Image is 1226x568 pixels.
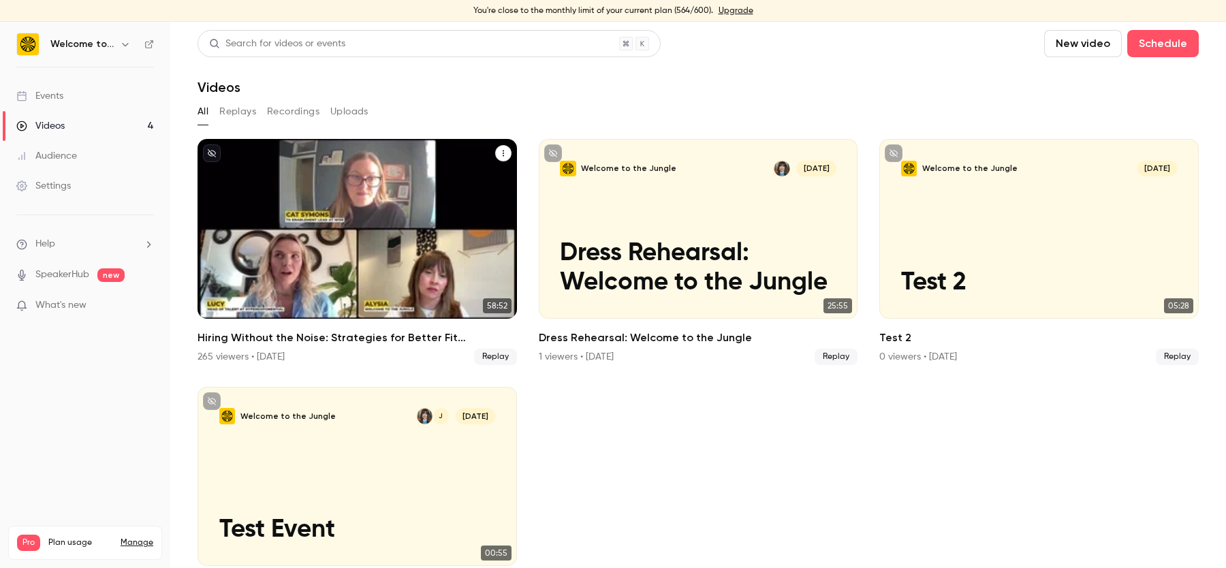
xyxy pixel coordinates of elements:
a: Test 2Welcome to the Jungle[DATE]Test 205:28Test 20 viewers • [DATE]Replay [879,139,1199,365]
p: Dress Rehearsal: Welcome to the Jungle [560,239,836,297]
img: Alysia Wanczyk [417,408,433,424]
p: Welcome to the Jungle [581,163,676,174]
iframe: Noticeable Trigger [138,300,154,312]
img: Alysia Wanczyk [774,161,789,176]
div: 1 viewers • [DATE] [539,350,614,364]
li: help-dropdown-opener [16,237,154,251]
p: Test 2 [901,268,1177,297]
button: Schedule [1127,30,1199,57]
p: Test Event [219,516,495,544]
span: Replay [815,349,858,365]
span: Replay [1156,349,1199,365]
div: J [432,407,450,425]
button: Uploads [330,101,368,123]
button: Replays [219,101,256,123]
a: 58:52Hiring Without the Noise: Strategies for Better Fit Candidates265 viewers • [DATE]Replay [198,139,517,365]
button: Recordings [267,101,319,123]
a: Upgrade [719,5,753,16]
span: 25:55 [823,298,852,313]
div: Search for videos or events [209,37,345,51]
a: Dress Rehearsal: Welcome to the JungleWelcome to the JungleAlysia Wanczyk[DATE]Dress Rehearsal: W... [539,139,858,365]
div: 0 viewers • [DATE] [879,350,957,364]
span: [DATE] [1137,161,1177,176]
span: [DATE] [796,161,836,176]
h2: Dress Rehearsal: Welcome to the Jungle [539,330,858,346]
h2: Hiring Without the Noise: Strategies for Better Fit Candidates [198,330,517,346]
div: Videos [16,119,65,133]
img: Test 2 [901,161,917,176]
div: Events [16,89,63,103]
span: [DATE] [456,408,495,424]
a: Manage [121,537,153,548]
button: unpublished [203,392,221,410]
p: Welcome to the Jungle [922,163,1018,174]
button: All [198,101,208,123]
h2: Test 2 [879,330,1199,346]
div: 265 viewers • [DATE] [198,350,285,364]
div: Settings [16,179,71,193]
span: Plan usage [48,537,112,548]
span: Help [35,237,55,251]
span: Pro [17,535,40,551]
button: unpublished [544,144,562,162]
span: 05:28 [1164,298,1193,313]
button: unpublished [203,144,221,162]
span: What's new [35,298,87,313]
span: Replay [474,349,517,365]
li: Test 2 [879,139,1199,365]
div: Audience [16,149,77,163]
h1: Videos [198,79,240,95]
span: 00:55 [481,546,512,561]
h6: Welcome to the Jungle [50,37,114,51]
li: Hiring Without the Noise: Strategies for Better Fit Candidates [198,139,517,365]
img: Test Event [219,408,235,424]
span: 58:52 [483,298,512,313]
img: Dress Rehearsal: Welcome to the Jungle [560,161,576,176]
span: new [97,268,125,282]
button: unpublished [885,144,902,162]
section: Videos [198,30,1199,560]
img: Welcome to the Jungle [17,33,39,55]
p: Welcome to the Jungle [240,411,336,422]
a: SpeakerHub [35,268,89,282]
button: New video [1044,30,1122,57]
li: Dress Rehearsal: Welcome to the Jungle [539,139,858,365]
